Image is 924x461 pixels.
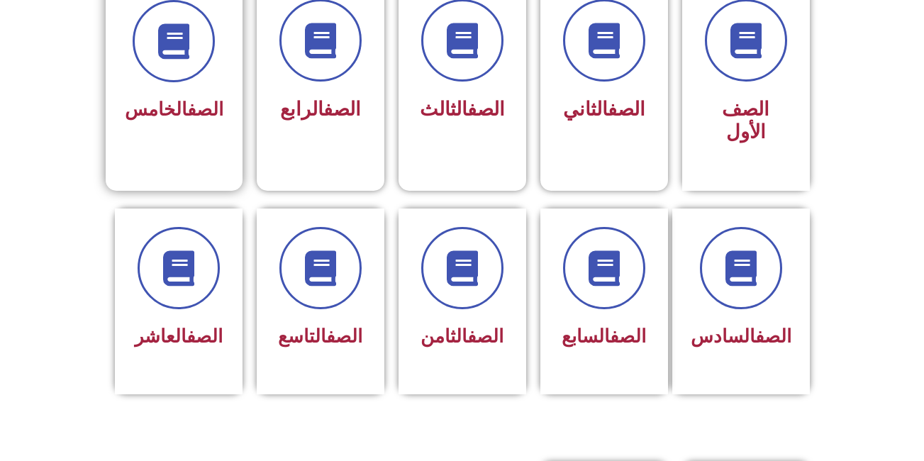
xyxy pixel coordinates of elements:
[467,98,505,121] a: الصف
[187,326,223,347] a: الصف
[563,98,645,121] span: الثاني
[421,326,503,347] span: الثامن
[135,326,223,347] span: العاشر
[722,98,769,143] span: الصف الأول
[420,98,505,121] span: الثالث
[755,326,791,347] a: الصف
[323,98,361,121] a: الصف
[610,326,646,347] a: الصف
[691,326,791,347] span: السادس
[326,326,362,347] a: الصف
[278,326,362,347] span: التاسع
[187,99,223,120] a: الصف
[280,98,361,121] span: الرابع
[467,326,503,347] a: الصف
[608,98,645,121] a: الصف
[562,326,646,347] span: السابع
[125,99,223,120] span: الخامس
